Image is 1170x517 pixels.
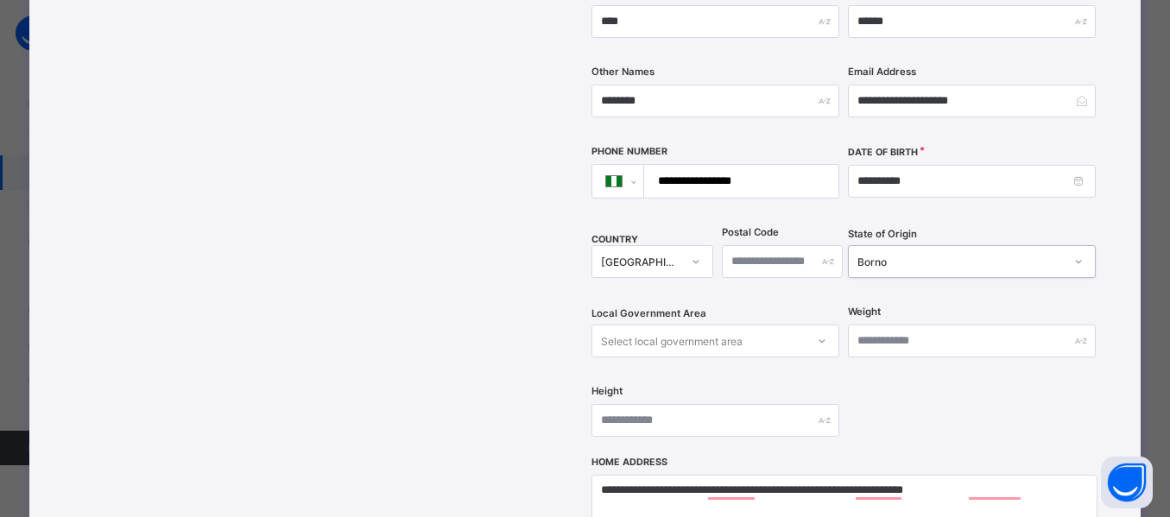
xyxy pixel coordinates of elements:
label: Phone Number [591,146,667,157]
div: Borno [857,255,1064,268]
label: Height [591,385,623,397]
div: [GEOGRAPHIC_DATA] [601,255,681,268]
span: Local Government Area [591,307,706,319]
span: COUNTRY [591,234,638,245]
label: Other Names [591,66,655,78]
label: Home Address [591,457,667,468]
label: Postal Code [722,226,779,238]
label: Email Address [848,66,916,78]
label: Date of Birth [848,147,918,158]
div: Select local government area [601,325,743,357]
label: Weight [848,306,881,318]
span: State of Origin [848,228,917,240]
button: Open asap [1101,457,1153,508]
